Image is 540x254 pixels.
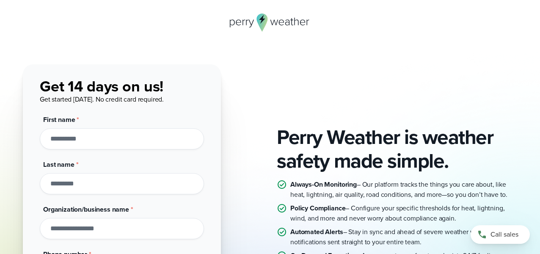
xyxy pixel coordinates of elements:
[290,203,517,224] p: – Configure your specific thresholds for heat, lightning, wind, and more and never worry about co...
[290,203,345,213] strong: Policy Compliance
[43,115,75,124] span: First name
[290,179,517,200] p: – Our platform tracks the things you care about, like heat, lightning, air quality, road conditio...
[43,204,129,214] span: Organization/business name
[290,179,357,189] strong: Always-On Monitoring
[40,94,164,104] span: Get started [DATE]. No credit card required.
[40,75,163,97] span: Get 14 days on us!
[290,227,517,247] p: – Stay in sync and ahead of severe weather with instant notifications sent straight to your entir...
[290,227,343,237] strong: Automated Alerts
[43,160,74,169] span: Last name
[471,225,530,244] a: Call sales
[490,229,518,240] span: Call sales
[277,125,517,173] h2: Perry Weather is weather safety made simple.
